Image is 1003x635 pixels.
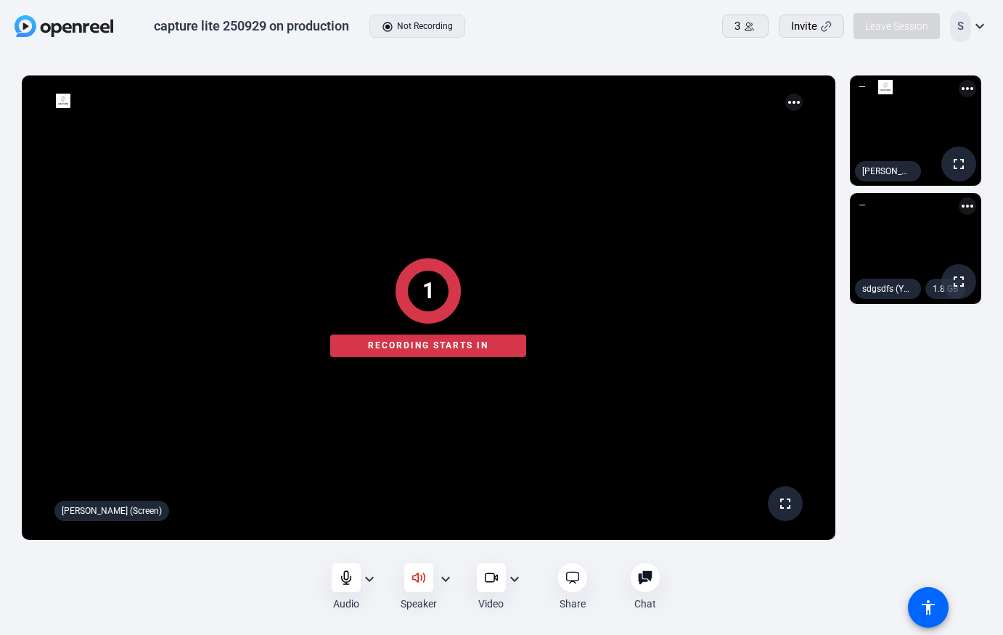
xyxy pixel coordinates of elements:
[950,273,967,290] mat-icon: fullscreen
[855,279,921,299] div: sdgsdfs (You)
[950,11,971,42] div: S
[855,161,921,181] div: [PERSON_NAME]
[950,155,967,173] mat-icon: fullscreen
[925,279,965,299] div: 1.8 GB
[878,80,893,94] img: logo
[791,18,817,35] span: Invite
[959,197,976,215] mat-icon: more_horiz
[15,15,113,37] img: OpenReel logo
[779,15,844,38] button: Invite
[722,15,769,38] button: 3
[959,80,976,97] mat-icon: more_horiz
[971,17,988,35] mat-icon: expand_more
[920,599,937,616] mat-icon: accessibility
[422,274,435,307] div: 1
[330,335,526,357] div: Recording starts in
[734,18,740,35] span: 3
[154,17,349,35] div: capture lite 250929 on production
